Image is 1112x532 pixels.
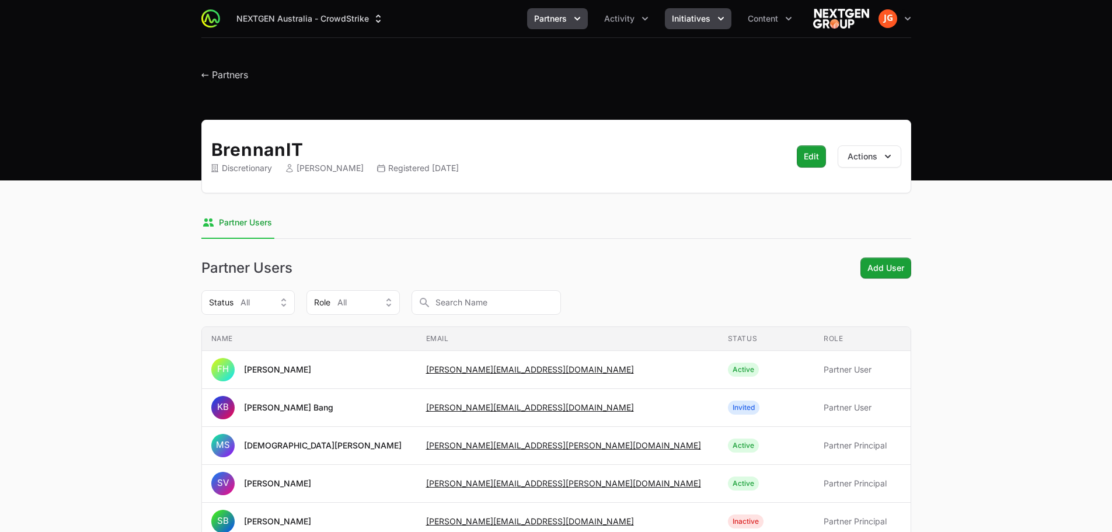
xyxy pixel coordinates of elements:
[217,477,229,488] text: SV
[219,217,272,228] span: Partner Users
[672,13,710,25] span: Initiatives
[201,207,911,239] nav: Tabs
[217,515,229,526] text: SB
[201,9,220,28] img: ActivitySource
[597,8,656,29] button: Activity
[202,327,417,351] th: Name
[426,478,701,488] a: [PERSON_NAME][EMAIL_ADDRESS][PERSON_NAME][DOMAIN_NAME]
[426,364,634,374] a: [PERSON_NAME][EMAIL_ADDRESS][DOMAIN_NAME]
[201,207,274,239] a: Partner Users
[306,290,400,315] button: RoleAll
[209,297,233,308] span: Status
[211,358,235,381] svg: Ferdinand Himawan
[286,162,364,174] div: [PERSON_NAME]
[665,8,731,29] div: Initiatives menu
[244,402,333,413] div: [PERSON_NAME] Bang
[797,145,826,168] button: Edit
[665,8,731,29] button: Initiatives
[824,478,901,489] span: Partner Principal
[824,440,901,451] span: Partner Principal
[337,297,347,308] span: All
[217,401,229,412] text: KB
[604,13,635,25] span: Activity
[867,261,904,275] span: Add User
[229,8,391,29] div: Supplier switch menu
[597,8,656,29] div: Activity menu
[378,162,459,174] div: Registered [DATE]
[211,472,235,495] svg: Sonia Vadera
[813,7,869,30] img: NEXTGEN Australia
[527,8,588,29] button: Partners
[719,327,814,351] th: Status
[244,516,311,527] div: [PERSON_NAME]
[824,364,901,375] span: Partner User
[838,145,901,168] button: Actions
[748,13,778,25] span: Content
[814,327,910,351] th: Role
[527,8,588,29] div: Partners menu
[220,8,799,29] div: Main navigation
[417,327,719,351] th: Email
[244,440,402,451] div: [DEMOGRAPHIC_DATA][PERSON_NAME]
[426,440,701,450] a: [PERSON_NAME][EMAIL_ADDRESS][PERSON_NAME][DOMAIN_NAME]
[741,8,799,29] button: Content
[314,297,330,308] span: Role
[534,13,567,25] span: Partners
[211,396,235,419] svg: Kushal Bang
[412,290,561,315] input: Search Name
[216,439,230,450] text: MS
[741,8,799,29] div: Content menu
[244,478,311,489] div: [PERSON_NAME]
[217,363,229,374] text: FH
[824,402,901,413] span: Partner User
[244,364,311,375] div: [PERSON_NAME]
[824,516,901,527] span: Partner Principal
[211,162,272,174] div: Discretionary
[201,69,248,81] a: ← Partners
[211,434,235,457] svg: Moses Sandeepana
[229,8,391,29] button: NEXTGEN Australia - CrowdStrike
[804,149,819,164] span: Edit
[201,261,292,275] h1: Partner Users
[201,290,295,315] button: StatusAll
[426,516,634,526] a: [PERSON_NAME][EMAIL_ADDRESS][DOMAIN_NAME]
[426,402,634,412] a: [PERSON_NAME][EMAIL_ADDRESS][DOMAIN_NAME]
[879,9,897,28] img: Jamie Gunning
[860,258,911,279] button: Add User
[240,297,250,308] span: All
[211,139,776,160] h2: BrennanIT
